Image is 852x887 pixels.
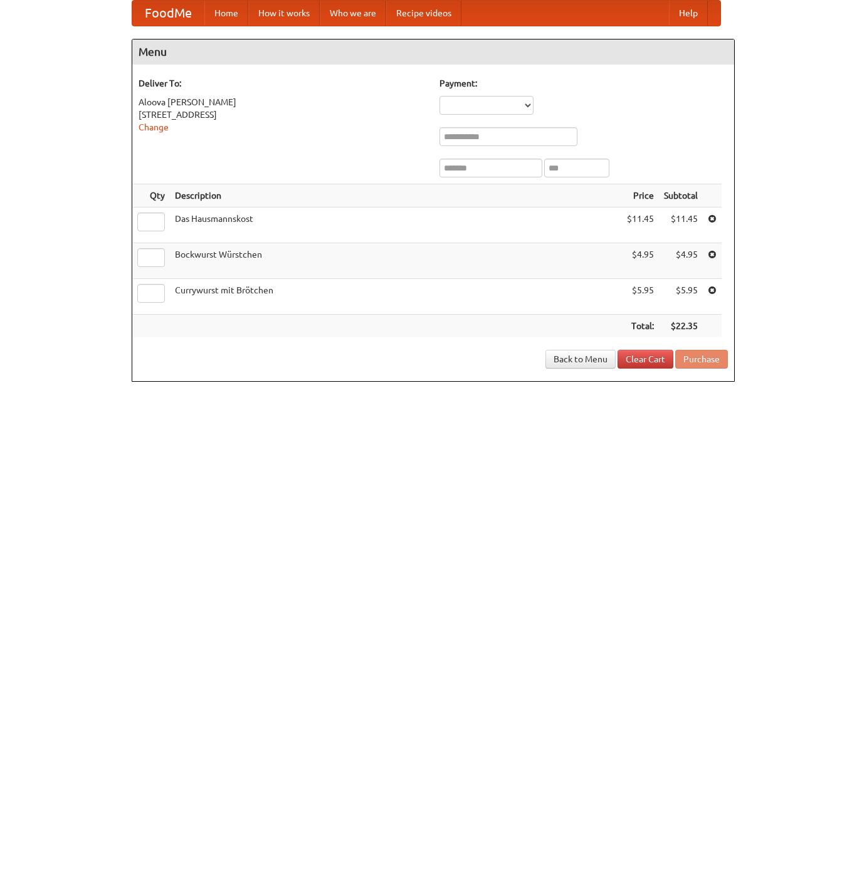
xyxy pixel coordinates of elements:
[659,184,703,207] th: Subtotal
[622,184,659,207] th: Price
[139,108,427,121] div: [STREET_ADDRESS]
[320,1,386,26] a: Who we are
[139,77,427,90] h5: Deliver To:
[132,39,734,65] h4: Menu
[622,315,659,338] th: Total:
[618,350,673,369] a: Clear Cart
[622,243,659,279] td: $4.95
[248,1,320,26] a: How it works
[132,184,170,207] th: Qty
[659,315,703,338] th: $22.35
[622,207,659,243] td: $11.45
[675,350,728,369] button: Purchase
[170,207,622,243] td: Das Hausmannskost
[170,184,622,207] th: Description
[669,1,708,26] a: Help
[622,279,659,315] td: $5.95
[170,243,622,279] td: Bockwurst Würstchen
[659,243,703,279] td: $4.95
[139,122,169,132] a: Change
[132,1,204,26] a: FoodMe
[659,279,703,315] td: $5.95
[204,1,248,26] a: Home
[439,77,728,90] h5: Payment:
[659,207,703,243] td: $11.45
[170,279,622,315] td: Currywurst mit Brötchen
[386,1,461,26] a: Recipe videos
[139,96,427,108] div: Aloova [PERSON_NAME]
[545,350,616,369] a: Back to Menu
